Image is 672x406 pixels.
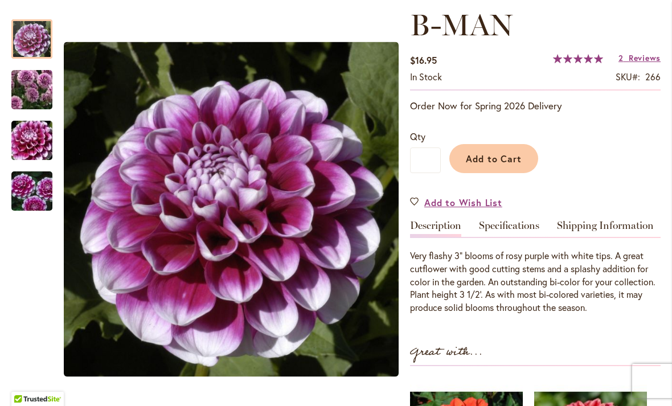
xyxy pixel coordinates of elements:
span: $16.95 [410,54,437,66]
div: 266 [645,71,661,84]
strong: Great with... [410,343,483,362]
iframe: Launch Accessibility Center [9,366,40,397]
div: B-MAN [11,59,64,109]
button: Add to Cart [449,144,538,173]
span: B-MAN [410,7,513,43]
p: Order Now for Spring 2026 Delivery [410,99,661,113]
a: Specifications [479,220,539,237]
div: B-MAN [11,160,52,211]
span: 2 [618,52,624,63]
a: Add to Wish List [410,196,502,209]
div: B-MAN [11,8,64,59]
img: B-MAN [64,42,399,377]
div: Very flashy 3" blooms of rosy purple with white tips. A great cutflower with good cutting stems a... [410,249,661,314]
a: 2 Reviews [618,52,661,63]
a: Shipping Information [557,220,654,237]
span: Reviews [629,52,661,63]
div: B-MAN [11,109,64,160]
span: Add to Cart [466,153,522,165]
span: In stock [410,71,442,83]
div: Detailed Product Info [410,220,661,314]
span: Add to Wish List [424,196,502,209]
strong: SKU [616,71,640,83]
div: 100% [553,54,603,63]
div: Availability [410,71,442,84]
span: Qty [410,130,425,142]
a: Description [410,220,461,237]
